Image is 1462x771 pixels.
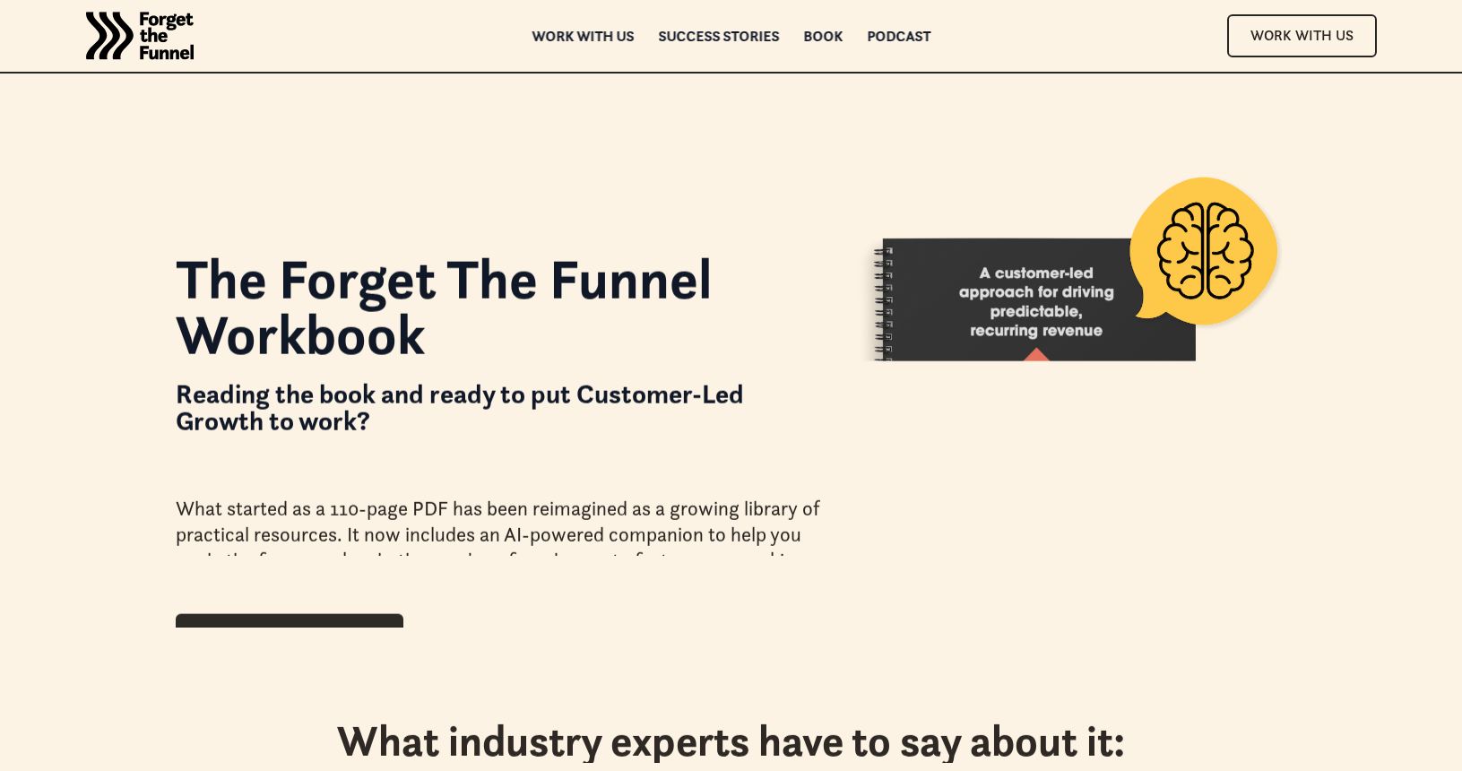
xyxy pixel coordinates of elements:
h2: What industry experts have to say about it: [337,715,1125,767]
a: Work With Us [1227,14,1377,56]
a: Work with us [532,30,634,42]
a: Request Free Access [176,613,403,658]
strong: Reading the book and ready to put Customer-Led Growth to work? [176,377,744,437]
div: What started as a 110-page PDF has been reimagined as a growing library of practical resources. I... [176,496,821,601]
a: Success Stories [658,30,779,42]
a: Book [803,30,843,42]
a: Podcast [867,30,930,42]
h1: The Forget The Funnel Workbook [176,251,821,363]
